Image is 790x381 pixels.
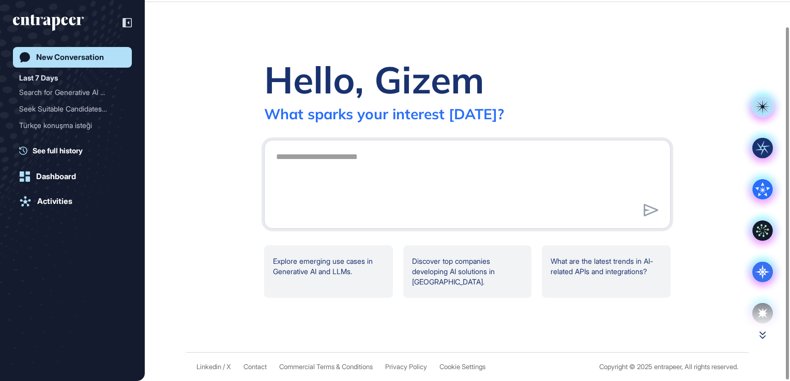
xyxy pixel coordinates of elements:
[196,363,221,371] a: Linkedin
[13,166,132,187] a: Dashboard
[36,172,76,181] div: Dashboard
[19,72,58,84] div: Last 7 Days
[19,101,126,117] div: Seek Suitable Candidates for Job Advertisement
[19,117,117,134] div: Türkçe konuşma isteği
[19,84,126,101] div: Search for Generative AI Engineer in İstanbul with Expertise in LLMs and AI Solutions
[279,363,373,371] a: Commercial Terms & Conditions
[19,145,132,156] a: See full history
[264,245,393,298] div: Explore emerging use cases in Generative AI and LLMs.
[403,245,532,298] div: Discover top companies developing AI solutions in [GEOGRAPHIC_DATA].
[385,363,427,371] a: Privacy Policy
[223,363,225,371] span: /
[13,191,132,212] a: Activities
[439,363,485,371] a: Cookie Settings
[19,101,117,117] div: Seek Suitable Candidates ...
[19,117,126,134] div: Türkçe konuşma isteği
[19,84,117,101] div: Search for Generative AI ...
[36,53,104,62] div: New Conversation
[226,363,231,371] a: X
[264,56,484,103] div: Hello, Gizem
[13,47,132,68] a: New Conversation
[264,105,504,123] div: What sparks your interest [DATE]?
[599,363,738,371] div: Copyright © 2025 entrapeer, All rights reserved.
[37,197,72,206] div: Activities
[13,14,84,31] div: entrapeer-logo
[542,245,671,298] div: What are the latest trends in AI-related APIs and integrations?
[33,145,83,156] span: See full history
[244,363,267,371] span: Contact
